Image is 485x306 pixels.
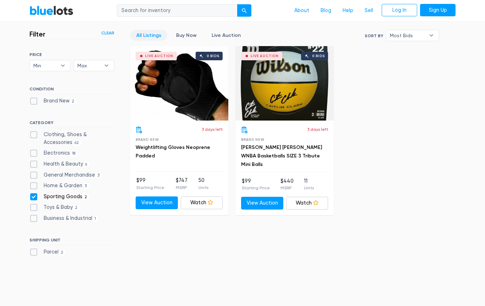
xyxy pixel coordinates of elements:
label: Clothing, Shoes & Accessories [29,131,114,146]
a: [PERSON_NAME] [PERSON_NAME] WNBA Basketballs SIZE 3 Tribute Mini Balls [241,144,322,167]
span: Brand New [241,138,264,141]
span: Brand New [136,138,159,141]
a: View Auction [241,197,283,210]
label: General Merchandise [29,171,102,179]
a: All Listings [130,30,167,41]
label: Brand New [29,97,77,105]
a: BlueLots [29,5,73,16]
a: Watch [181,196,223,209]
li: 50 [198,177,208,191]
label: Parcel [29,248,66,256]
span: 62 [72,140,81,146]
input: Search for inventory [117,4,238,17]
a: Buy Now [170,30,203,41]
li: $440 [280,177,294,191]
h6: PRICE [29,52,114,57]
div: 0 bids [312,54,325,58]
h6: CONDITION [29,87,114,94]
a: Live Auction [206,30,247,41]
label: Business & Industrial [29,215,98,222]
p: Starting Price [136,184,164,191]
p: 3 days left [307,126,328,133]
li: 11 [304,177,314,191]
label: Electronics [29,149,78,157]
p: MSRP [176,184,187,191]
a: Live Auction 0 bids [235,46,334,121]
a: Log In [382,4,417,17]
li: $99 [242,177,270,191]
a: Clear [101,30,114,36]
label: Toys & Baby [29,204,80,211]
h6: SHIPPING UNIT [29,238,114,245]
span: 18 [70,151,78,157]
span: 2 [73,205,80,211]
span: 3 [95,173,102,178]
h3: Filter [29,30,45,38]
a: Blog [315,4,337,17]
a: Help [337,4,359,17]
p: Units [198,184,208,191]
label: Sporting Goods [29,193,89,201]
label: Health & Beauty [29,160,89,168]
div: 0 bids [207,54,219,58]
a: View Auction [136,196,178,209]
div: Live Auction [251,54,279,58]
span: 1 [92,216,98,222]
span: 2 [70,99,77,104]
a: Live Auction 0 bids [130,46,228,121]
label: Home & Garden [29,182,89,190]
p: 3 days left [202,126,223,133]
span: 6 [83,162,89,167]
a: Sell [359,4,379,17]
p: MSRP [280,185,294,191]
a: Watch [286,197,328,210]
a: Sign Up [420,4,456,17]
li: $747 [176,177,187,191]
span: 3 [82,183,89,189]
p: Units [304,185,314,191]
div: Live Auction [145,54,173,58]
h6: CATEGORY [29,120,114,128]
label: Sort By [365,33,383,39]
span: 2 [82,194,89,200]
a: Weightlifting Gloves Neoprene Padded [136,144,210,159]
a: About [289,4,315,17]
li: $99 [136,177,164,191]
span: 2 [59,250,66,255]
p: Starting Price [242,185,270,191]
